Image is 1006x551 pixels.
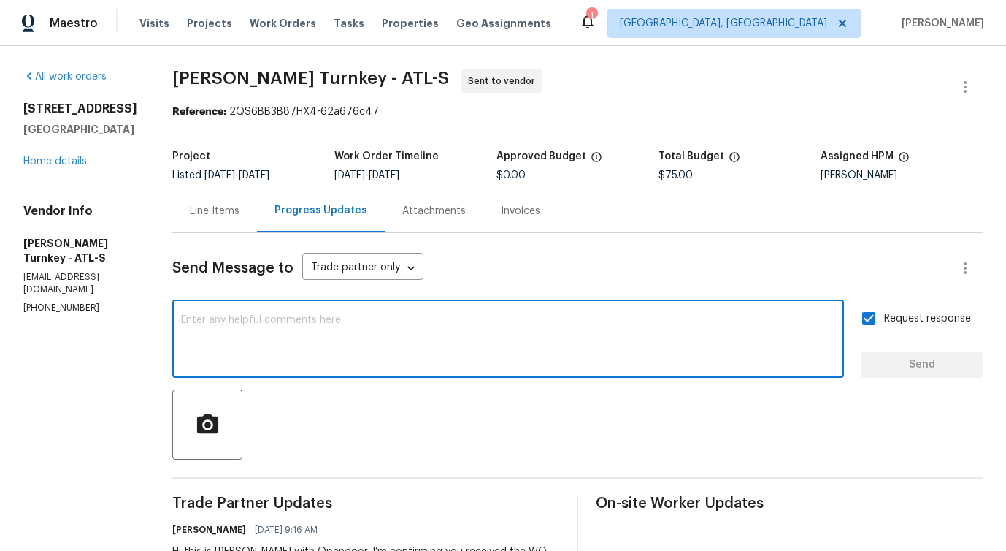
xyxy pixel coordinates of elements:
[23,156,87,167] a: Home details
[402,204,466,218] div: Attachments
[596,496,983,511] span: On-site Worker Updates
[382,16,439,31] span: Properties
[204,170,269,180] span: -
[172,104,983,119] div: 2QS6BB3B87HX4-62a676c47
[139,16,169,31] span: Visits
[334,151,439,161] h5: Work Order Timeline
[369,170,399,180] span: [DATE]
[896,16,984,31] span: [PERSON_NAME]
[586,9,596,23] div: 1
[172,151,210,161] h5: Project
[658,170,693,180] span: $75.00
[274,203,367,218] div: Progress Updates
[23,302,137,314] p: [PHONE_NUMBER]
[23,72,107,82] a: All work orders
[334,170,365,180] span: [DATE]
[172,69,449,87] span: [PERSON_NAME] Turnkey - ATL-S
[302,256,423,281] div: Trade partner only
[884,311,971,327] span: Request response
[898,151,910,170] span: The hpm assigned to this work order.
[468,74,541,88] span: Sent to vendor
[729,151,740,170] span: The total cost of line items that have been proposed by Opendoor. This sum includes line items th...
[23,122,137,137] h5: [GEOGRAPHIC_DATA]
[23,236,137,265] h5: [PERSON_NAME] Turnkey - ATL-S
[250,16,316,31] span: Work Orders
[658,151,724,161] h5: Total Budget
[172,522,246,537] h6: [PERSON_NAME]
[334,18,364,28] span: Tasks
[334,170,399,180] span: -
[204,170,235,180] span: [DATE]
[187,16,232,31] span: Projects
[496,151,586,161] h5: Approved Budget
[23,271,137,296] p: [EMAIL_ADDRESS][DOMAIN_NAME]
[172,107,226,117] b: Reference:
[591,151,602,170] span: The total cost of line items that have been approved by both Opendoor and the Trade Partner. This...
[456,16,551,31] span: Geo Assignments
[239,170,269,180] span: [DATE]
[172,170,269,180] span: Listed
[23,102,137,116] h2: [STREET_ADDRESS]
[496,170,526,180] span: $0.00
[190,204,239,218] div: Line Items
[620,16,827,31] span: [GEOGRAPHIC_DATA], [GEOGRAPHIC_DATA]
[50,16,98,31] span: Maestro
[821,151,894,161] h5: Assigned HPM
[172,261,293,275] span: Send Message to
[172,496,559,511] span: Trade Partner Updates
[255,522,318,537] span: [DATE] 9:16 AM
[501,204,540,218] div: Invoices
[23,204,137,218] h4: Vendor Info
[821,170,983,180] div: [PERSON_NAME]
